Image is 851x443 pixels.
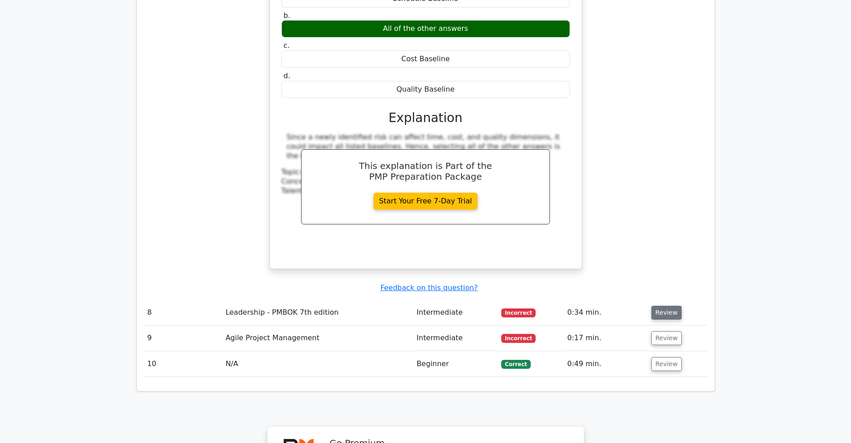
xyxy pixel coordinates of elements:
[287,110,565,126] h3: Explanation
[144,300,222,325] td: 8
[651,331,682,345] button: Review
[281,20,570,38] div: All of the other answers
[564,300,648,325] td: 0:34 min.
[413,351,498,377] td: Beginner
[501,334,536,343] span: Incorrect
[281,81,570,98] div: Quality Baseline
[281,51,570,68] div: Cost Baseline
[373,193,478,210] a: Start Your Free 7-Day Trial
[222,325,413,351] td: Agile Project Management
[651,357,682,371] button: Review
[380,283,478,292] a: Feedback on this question?
[284,41,290,50] span: c.
[287,133,565,160] div: Since a newly identified risk can affect time, cost, and quality dimensions, it could impact all ...
[144,325,222,351] td: 9
[281,177,570,186] div: Concept:
[284,11,290,20] span: b.
[501,360,530,369] span: Correct
[144,351,222,377] td: 10
[222,300,413,325] td: Leadership - PMBOK 7th edition
[564,351,648,377] td: 0:49 min.
[284,72,290,80] span: d.
[651,306,682,320] button: Review
[281,168,570,177] div: Topic:
[564,325,648,351] td: 0:17 min.
[413,325,498,351] td: Intermediate
[222,351,413,377] td: N/A
[501,308,536,317] span: Incorrect
[413,300,498,325] td: Intermediate
[281,168,570,195] div: Talent Triangle:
